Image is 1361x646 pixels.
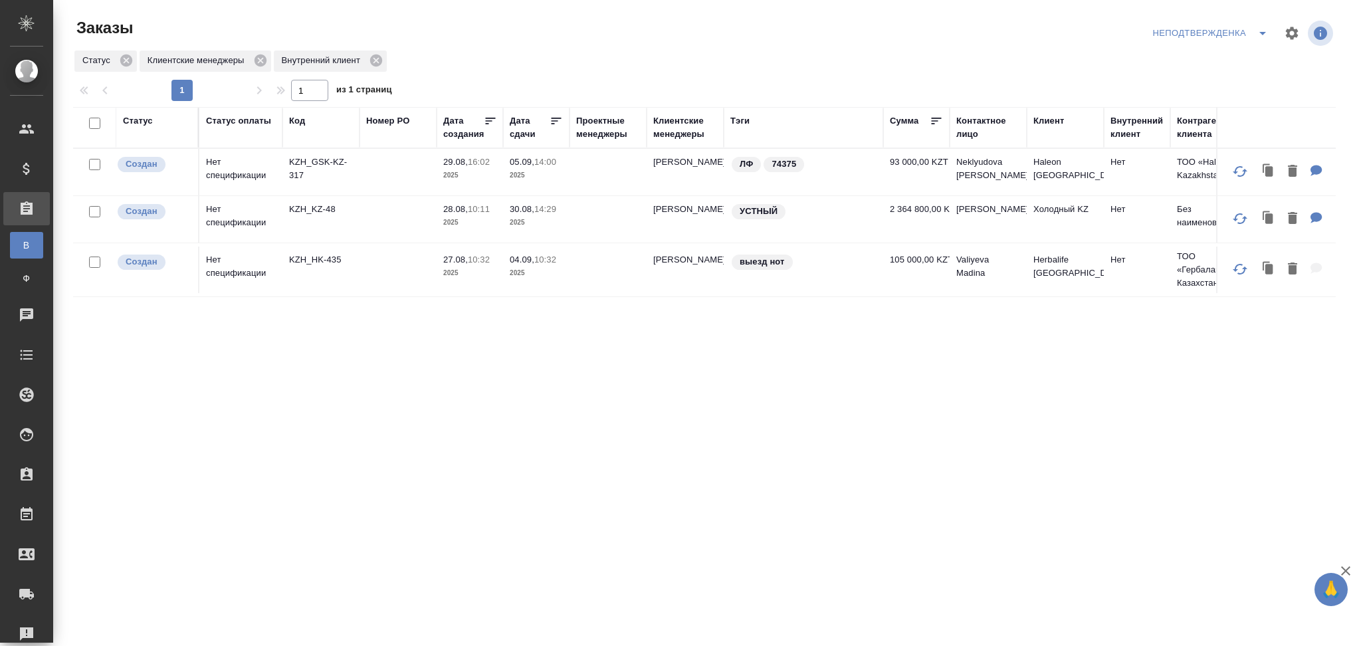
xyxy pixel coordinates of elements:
[576,114,640,141] div: Проектные менеджеры
[289,253,353,267] p: KZH_HK-435
[1224,156,1256,187] button: Обновить
[443,204,468,214] p: 28.08,
[116,156,191,173] div: Выставляется автоматически при создании заказа
[443,267,496,280] p: 2025
[1110,203,1164,216] p: Нет
[647,196,724,243] td: [PERSON_NAME]
[148,54,249,67] p: Клиентские менеджеры
[443,157,468,167] p: 29.08,
[647,247,724,293] td: [PERSON_NAME]
[534,157,556,167] p: 14:00
[1033,156,1097,182] p: Haleon [GEOGRAPHIC_DATA]
[289,156,353,182] p: KZH_GSK-KZ-317
[126,158,157,171] p: Создан
[74,51,137,72] div: Статус
[282,54,365,67] p: Внутренний клиент
[289,114,305,128] div: Код
[534,255,556,265] p: 10:32
[890,114,918,128] div: Сумма
[1256,158,1281,185] button: Клонировать
[443,114,484,141] div: Дата создания
[1276,17,1308,49] span: Настроить таблицу
[510,204,534,214] p: 30.08,
[1177,114,1241,141] div: Контрагент клиента
[1256,205,1281,233] button: Клонировать
[510,216,563,229] p: 2025
[140,51,271,72] div: Клиентские менеджеры
[199,196,282,243] td: Нет спецификации
[126,255,157,269] p: Создан
[510,267,563,280] p: 2025
[1110,156,1164,169] p: Нет
[10,265,43,292] a: Ф
[443,255,468,265] p: 27.08,
[730,156,877,173] div: ЛФ, 74375
[468,204,490,214] p: 10:11
[1224,253,1256,285] button: Обновить
[82,54,115,67] p: Статус
[730,114,750,128] div: Тэги
[653,114,717,141] div: Клиентские менеджеры
[1177,203,1241,229] p: Без наименования
[1033,114,1064,128] div: Клиент
[740,158,753,171] p: ЛФ
[443,169,496,182] p: 2025
[17,239,37,252] span: В
[1281,256,1304,283] button: Удалить
[1320,576,1342,603] span: 🙏
[510,114,550,141] div: Дата сдачи
[1149,23,1276,44] div: split button
[772,158,796,171] p: 74375
[1281,205,1304,233] button: Удалить
[510,157,534,167] p: 05.09,
[1177,250,1241,290] p: ТОО «Гербалайф Казахстан»
[647,149,724,195] td: [PERSON_NAME]
[1281,158,1304,185] button: Удалить
[1308,21,1336,46] span: Посмотреть информацию
[366,114,409,128] div: Номер PO
[730,203,877,221] div: УСТНЫЙ
[1033,203,1097,216] p: Холодный KZ
[199,149,282,195] td: Нет спецификации
[950,196,1027,243] td: [PERSON_NAME]
[1110,114,1164,141] div: Внутренний клиент
[206,114,271,128] div: Статус оплаты
[73,17,133,39] span: Заказы
[116,253,191,271] div: Выставляется автоматически при создании заказа
[1110,253,1164,267] p: Нет
[123,114,153,128] div: Статус
[534,204,556,214] p: 14:29
[126,205,157,218] p: Создан
[116,203,191,221] div: Выставляется автоматически при создании заказа
[956,114,1020,141] div: Контактное лицо
[1314,573,1348,606] button: 🙏
[883,149,950,195] td: 93 000,00 KZT
[950,247,1027,293] td: Valiyeva Madina
[730,253,877,271] div: выезд нот
[443,216,496,229] p: 2025
[1224,203,1256,235] button: Обновить
[10,232,43,259] a: В
[510,255,534,265] p: 04.09,
[289,203,353,216] p: KZH_KZ-48
[740,205,778,218] p: УСТНЫЙ
[336,82,392,101] span: из 1 страниц
[883,196,950,243] td: 2 364 800,00 KZT
[274,51,387,72] div: Внутренний клиент
[1177,156,1241,182] p: ТОО «Haleon Kazakhstan»
[199,247,282,293] td: Нет спецификации
[883,247,950,293] td: 105 000,00 KZT
[740,255,785,269] p: выезд нот
[510,169,563,182] p: 2025
[468,157,490,167] p: 16:02
[1033,253,1097,280] p: Herbalife [GEOGRAPHIC_DATA]
[468,255,490,265] p: 10:32
[1256,256,1281,283] button: Клонировать
[17,272,37,285] span: Ф
[950,149,1027,195] td: Neklyudova [PERSON_NAME]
